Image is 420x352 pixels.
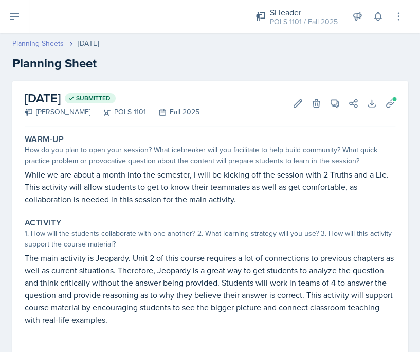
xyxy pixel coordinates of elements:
[270,6,338,19] div: Si leader
[12,54,408,73] h2: Planning Sheet
[12,38,64,49] a: Planning Sheets
[25,145,395,166] div: How do you plan to open your session? What icebreaker will you facilitate to help build community...
[25,252,395,326] p: The main activity is Jeopardy. Unit 2 of this course requires a lot of connections to previous ch...
[25,89,199,108] h2: [DATE]
[25,168,395,205] p: While we are about a month into the semester, I will be kicking off the session with 2 Truths and...
[146,107,199,117] div: Fall 2025
[25,218,61,228] label: Activity
[78,38,99,49] div: [DATE]
[25,134,64,145] label: Warm-Up
[25,228,395,250] div: 1. How will the students collaborate with one another? 2. What learning strategy will you use? 3....
[90,107,146,117] div: POLS 1101
[25,107,90,117] div: [PERSON_NAME]
[76,94,111,102] span: Submitted
[270,16,338,27] div: POLS 1101 / Fall 2025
